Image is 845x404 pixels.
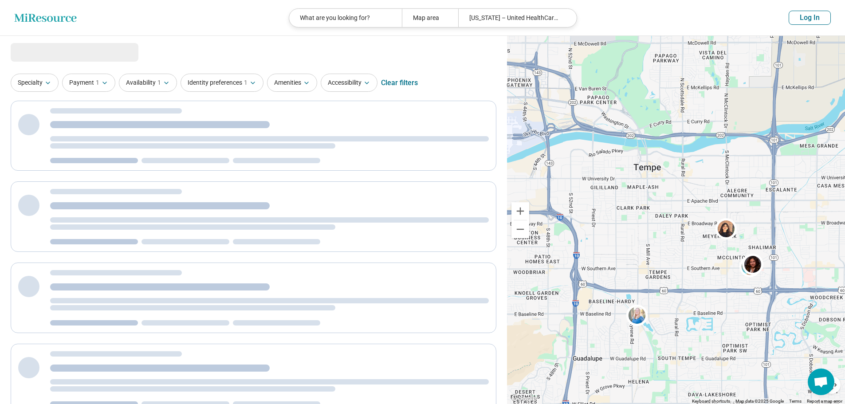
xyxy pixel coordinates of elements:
div: Open chat [808,369,834,395]
button: Amenities [267,74,317,92]
div: Clear filters [381,72,418,94]
div: [US_STATE] – United HealthCare Student Resources [458,9,571,27]
div: Map area [402,9,458,27]
button: Availability1 [119,74,177,92]
span: 1 [96,78,99,87]
button: Accessibility [321,74,377,92]
button: Log In [789,11,831,25]
button: Zoom out [511,220,529,238]
a: Terms (opens in new tab) [789,399,802,404]
button: Zoom in [511,202,529,220]
span: 1 [244,78,248,87]
span: Map data ©2025 Google [735,399,784,404]
button: Payment1 [62,74,115,92]
button: Identity preferences1 [181,74,263,92]
div: What are you looking for? [289,9,402,27]
span: Loading... [11,43,85,61]
span: 1 [157,78,161,87]
button: Specialty [11,74,59,92]
a: Report a map error [807,399,842,404]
